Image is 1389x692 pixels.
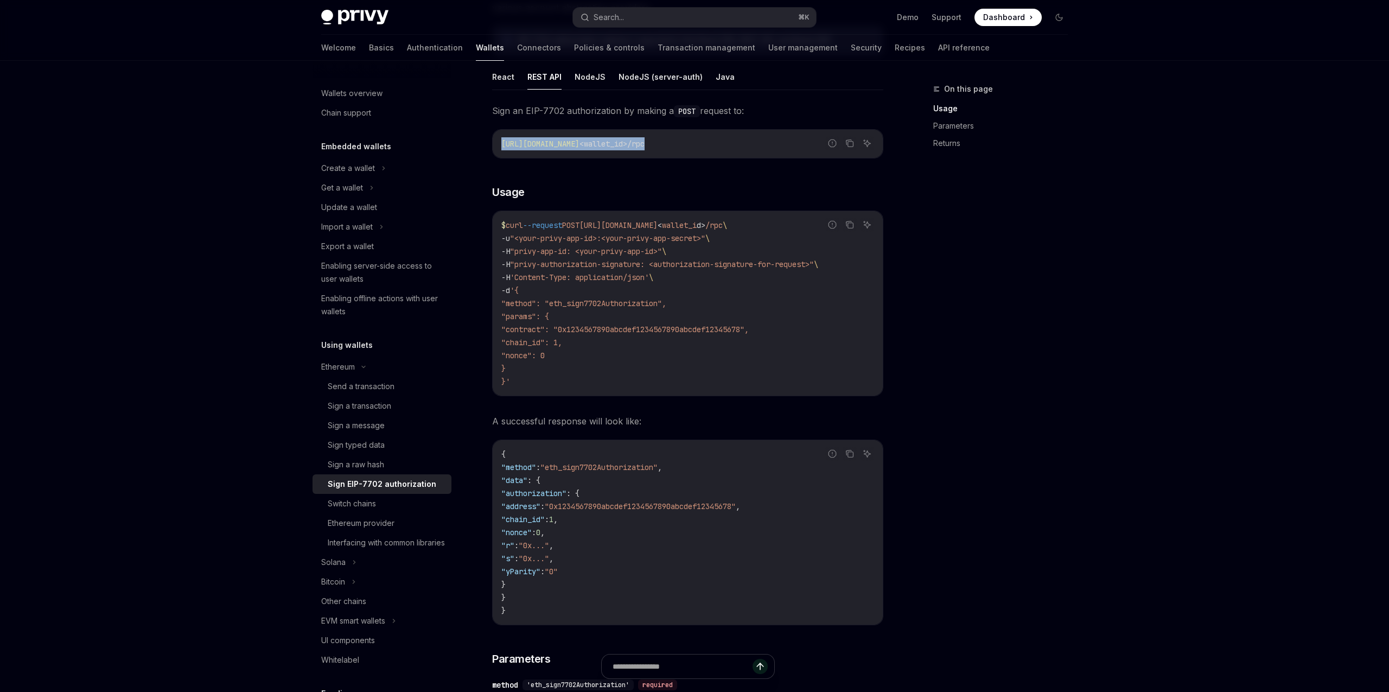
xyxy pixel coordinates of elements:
[501,488,566,498] span: "authorization"
[501,567,540,576] span: "yParity"
[983,12,1025,23] span: Dashboard
[501,338,562,347] span: "chain_id": 1,
[658,35,755,61] a: Transaction management
[932,12,961,23] a: Support
[658,220,662,230] span: <
[768,35,838,61] a: User management
[697,220,701,230] span: d
[532,528,536,537] span: :
[328,419,385,432] div: Sign a message
[321,87,383,100] div: Wallets overview
[860,136,874,150] button: Ask AI
[501,515,545,524] span: "chain_id"
[313,237,451,256] a: Export a wallet
[501,364,506,373] span: }
[313,513,451,533] a: Ethereum provider
[814,259,818,269] span: \
[562,220,579,230] span: POST
[843,136,857,150] button: Copy the contents from the code block
[944,82,993,96] span: On this page
[501,285,510,295] span: -d
[527,475,540,485] span: : {
[501,475,527,485] span: "data"
[549,541,553,550] span: ,
[549,554,553,563] span: ,
[545,501,736,511] span: "0x1234567890abcdef1234567890abcdef12345678"
[701,220,705,230] span: >
[313,178,451,198] button: Get a wallet
[575,64,606,90] button: NodeJS
[501,233,510,243] span: -u
[662,220,697,230] span: wallet_i
[501,220,506,230] span: $
[313,572,451,592] button: Bitcoin
[860,218,874,232] button: Ask AI
[313,553,451,572] button: Solana
[895,35,925,61] a: Recipes
[492,64,514,90] button: React
[662,246,666,256] span: \
[501,325,749,334] span: "contract": "0x1234567890abcdef1234567890abcdef12345678",
[313,455,451,474] a: Sign a raw hash
[540,462,658,472] span: "eth_sign7702Authorization"
[705,220,723,230] span: /rpc
[523,220,562,230] span: --request
[492,185,525,200] span: Usage
[313,84,451,103] a: Wallets overview
[321,181,363,194] div: Get a wallet
[579,220,658,230] span: [URL][DOMAIN_NAME]
[321,259,445,285] div: Enabling server-side access to user wallets
[321,339,373,352] h5: Using wallets
[501,501,540,511] span: "address"
[851,35,882,61] a: Security
[321,201,377,214] div: Update a wallet
[321,162,375,175] div: Create a wallet
[321,634,375,647] div: UI components
[328,478,436,491] div: Sign EIP-7702 authorization
[736,501,740,511] span: ,
[321,556,346,569] div: Solana
[519,554,549,563] span: "0x..."
[313,158,451,178] button: Create a wallet
[510,259,814,269] span: "privy-authorization-signature: <authorization-signature-for-request>"
[825,218,839,232] button: Report incorrect code
[514,541,519,550] span: :
[313,592,451,611] a: Other chains
[321,595,366,608] div: Other chains
[321,653,359,666] div: Whitelabel
[545,515,549,524] span: :
[492,103,883,118] span: Sign an EIP-7702 authorization by making a request to:
[492,414,883,429] span: A successful response will look like:
[321,35,356,61] a: Welcome
[536,528,540,537] span: 0
[553,515,558,524] span: ,
[501,541,514,550] span: "r"
[313,435,451,455] a: Sign typed data
[313,611,451,631] button: EVM smart wallets
[825,136,839,150] button: Report incorrect code
[594,11,624,24] div: Search...
[514,554,519,563] span: :
[573,8,816,27] button: Search...⌘K
[321,360,355,373] div: Ethereum
[545,567,558,576] span: "0"
[313,256,451,289] a: Enabling server-side access to user wallets
[860,447,874,461] button: Ask AI
[705,233,710,243] span: \
[501,528,532,537] span: "nonce"
[407,35,463,61] a: Authentication
[321,140,391,153] h5: Embedded wallets
[506,220,523,230] span: curl
[369,35,394,61] a: Basics
[843,218,857,232] button: Copy the contents from the code block
[321,106,371,119] div: Chain support
[313,650,451,670] a: Whitelabel
[501,312,549,321] span: "params": {
[974,9,1042,26] a: Dashboard
[313,416,451,435] a: Sign a message
[540,528,545,537] span: ,
[510,272,649,282] span: 'Content-Type: application/json'
[321,575,345,588] div: Bitcoin
[313,631,451,650] a: UI components
[501,377,510,386] span: }'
